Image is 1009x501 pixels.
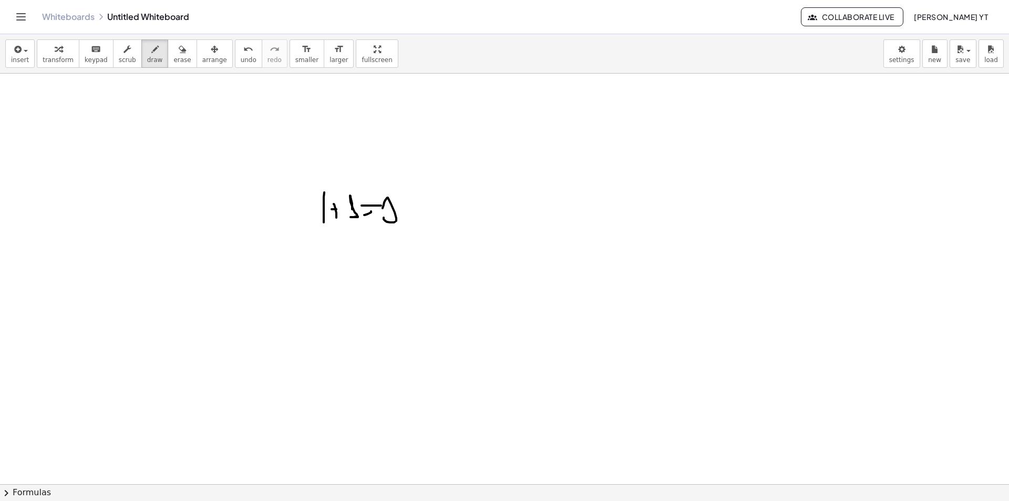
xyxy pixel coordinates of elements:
[905,7,996,26] button: [PERSON_NAME] YT
[922,39,948,68] button: new
[43,56,74,64] span: transform
[914,12,988,22] span: [PERSON_NAME] YT
[362,56,392,64] span: fullscreen
[13,8,29,25] button: Toggle navigation
[202,56,227,64] span: arrange
[197,39,233,68] button: arrange
[37,39,79,68] button: transform
[801,7,903,26] button: Collaborate Live
[11,56,29,64] span: insert
[330,56,348,64] span: larger
[984,56,998,64] span: load
[324,39,354,68] button: format_sizelarger
[883,39,920,68] button: settings
[243,43,253,56] i: undo
[955,56,970,64] span: save
[147,56,163,64] span: draw
[302,43,312,56] i: format_size
[810,12,894,22] span: Collaborate Live
[356,39,398,68] button: fullscreen
[141,39,169,68] button: draw
[113,39,142,68] button: scrub
[889,56,914,64] span: settings
[91,43,101,56] i: keyboard
[235,39,262,68] button: undoundo
[295,56,318,64] span: smaller
[5,39,35,68] button: insert
[928,56,941,64] span: new
[173,56,191,64] span: erase
[267,56,282,64] span: redo
[334,43,344,56] i: format_size
[290,39,324,68] button: format_sizesmaller
[42,12,95,22] a: Whiteboards
[950,39,976,68] button: save
[168,39,197,68] button: erase
[262,39,287,68] button: redoredo
[79,39,114,68] button: keyboardkeypad
[979,39,1004,68] button: load
[241,56,256,64] span: undo
[85,56,108,64] span: keypad
[270,43,280,56] i: redo
[119,56,136,64] span: scrub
